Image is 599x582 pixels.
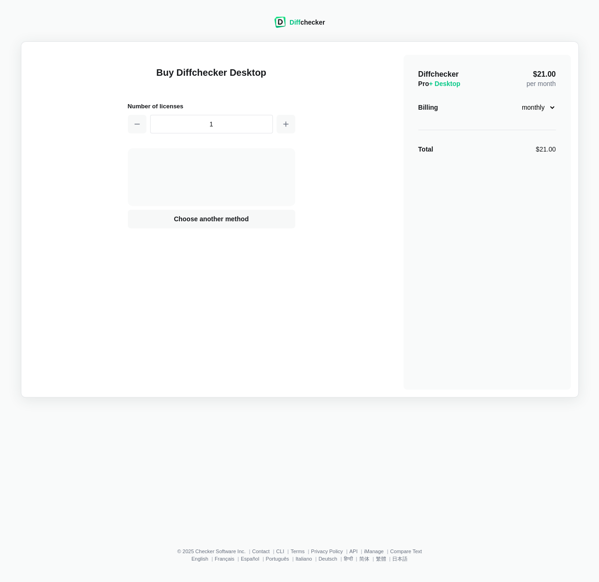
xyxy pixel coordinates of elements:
[215,556,234,562] a: Français
[311,549,342,554] a: Privacy Policy
[392,556,408,562] a: 日本語
[290,549,304,554] a: Terms
[128,101,295,111] h2: Number of licenses
[536,145,556,154] div: $21.00
[343,556,352,562] a: हिन्दी
[177,549,252,554] li: © 2025 Checker Software Inc.
[418,103,438,112] div: Billing
[375,556,386,562] a: 繁體
[418,145,433,153] strong: Total
[290,18,325,27] div: checker
[150,115,273,133] input: 1
[364,549,383,554] a: iManage
[533,71,556,78] span: $21.00
[274,17,286,28] img: Diffchecker logo
[128,210,295,228] button: Choose another method
[276,549,284,554] a: CLI
[241,556,259,562] a: Español
[266,556,289,562] a: Português
[274,22,325,29] a: Diffchecker logoDiffchecker
[390,549,421,554] a: Compare Text
[290,19,300,26] span: Diff
[418,70,459,78] span: Diffchecker
[349,549,357,554] a: API
[177,167,246,185] iframe: PayPal
[172,214,250,224] span: Choose another method
[252,549,270,554] a: Contact
[526,70,555,88] div: per month
[359,556,369,562] a: 简体
[318,556,337,562] a: Deutsch
[296,556,312,562] a: Italiano
[418,80,461,87] span: Pro
[429,80,460,87] span: + Desktop
[128,66,295,90] h1: Buy Diffchecker Desktop
[191,556,208,562] a: English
